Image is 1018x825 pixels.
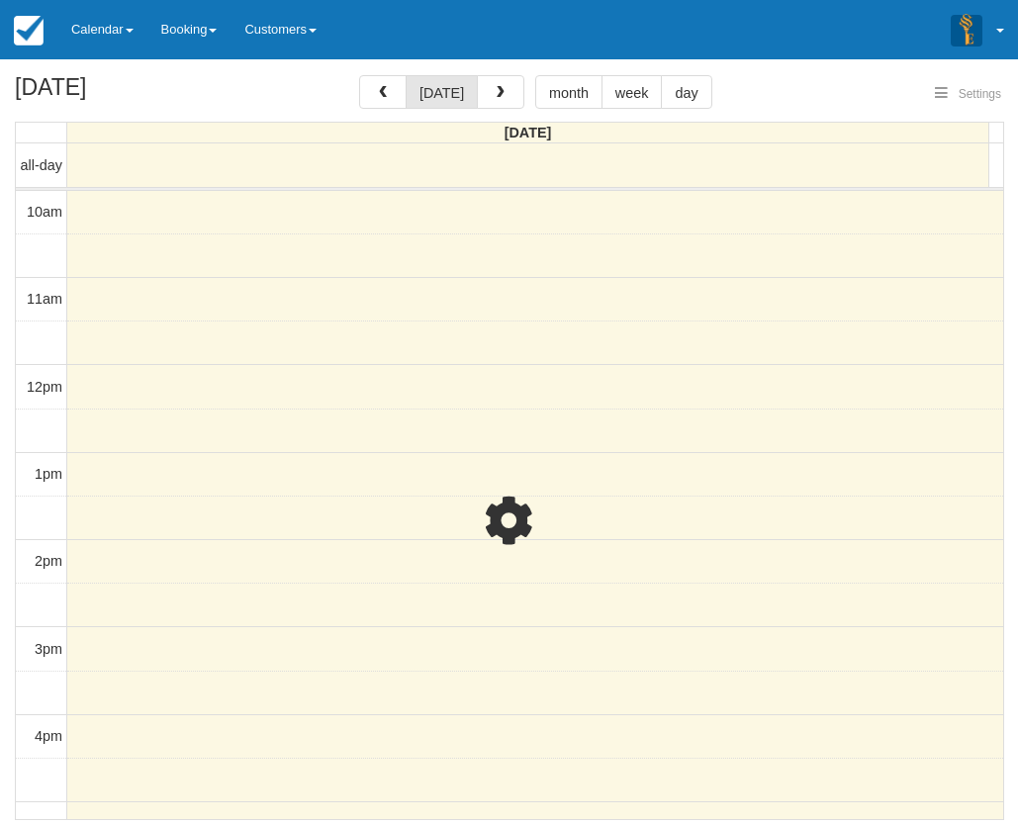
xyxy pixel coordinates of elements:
[35,466,62,482] span: 1pm
[35,553,62,569] span: 2pm
[21,157,62,173] span: all-day
[959,87,1001,101] span: Settings
[951,14,982,46] img: A3
[505,125,552,140] span: [DATE]
[602,75,663,109] button: week
[923,80,1013,109] button: Settings
[27,204,62,220] span: 10am
[35,641,62,657] span: 3pm
[535,75,602,109] button: month
[661,75,711,109] button: day
[406,75,478,109] button: [DATE]
[27,379,62,395] span: 12pm
[14,16,44,46] img: checkfront-main-nav-mini-logo.png
[15,75,265,112] h2: [DATE]
[27,291,62,307] span: 11am
[35,728,62,744] span: 4pm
